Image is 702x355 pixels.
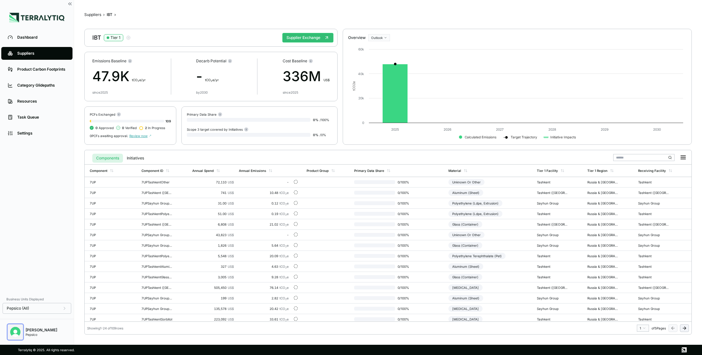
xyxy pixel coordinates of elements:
[587,254,618,258] div: Russia & [GEOGRAPHIC_DATA]
[444,127,451,131] text: 2026
[228,317,234,321] span: US$
[587,169,607,173] div: Tier 1 Region
[283,66,330,87] div: 336M
[640,326,646,330] div: 1
[141,233,172,237] div: 7UPSayhun GroupOther
[395,265,416,268] span: 0 / 100 %
[537,222,568,226] div: Tashkent ([GEOGRAPHIC_DATA])
[239,180,289,184] div: -
[90,180,120,184] div: 7UP
[537,233,568,237] div: Sayhun Group
[395,307,416,311] span: 0 / 100 %
[537,307,568,311] div: Sayhun Group
[587,191,618,195] div: Russia & [GEOGRAPHIC_DATA]
[279,212,289,216] span: tCO e
[285,298,287,301] sub: 2
[448,305,483,312] div: [MEDICAL_DATA]
[239,296,289,300] div: 2.82
[228,180,234,184] span: US$
[638,201,669,205] div: Sayhun Group
[587,180,618,184] div: Russia & [GEOGRAPHIC_DATA]
[537,275,568,279] div: Tashkent
[103,12,105,17] span: ›
[8,324,23,340] button: Open user button
[145,126,165,130] span: In Progress
[652,326,666,330] span: of 5 Pages
[90,233,120,237] div: 7UP
[129,134,151,138] span: Review now
[537,254,568,258] div: Tashkent
[141,317,172,321] div: 7UPTashkentSorbitol
[395,275,416,279] span: 0 / 100 %
[239,222,289,226] div: 21.02
[141,191,172,195] div: 7UPTashkent ([GEOGRAPHIC_DATA])Aluminum (sheet)
[239,265,289,268] div: 4.63
[448,263,483,270] div: Aluminum (Sheet)
[26,328,57,333] div: [PERSON_NAME]
[307,169,329,173] div: Product Group
[285,277,287,280] sub: 2
[26,333,57,336] div: Pepsico
[228,191,234,195] span: US$
[395,180,416,184] span: 0 / 100 %
[638,317,669,321] div: Tashkent
[587,222,618,226] div: Russia & [GEOGRAPHIC_DATA]
[141,265,172,268] div: 7UPTashkentAluminum (sheet)
[87,326,123,330] div: Showing 1 - 24 of 109 rows
[141,286,172,289] div: 7UPTashkent ([GEOGRAPHIC_DATA])[MEDICAL_DATA]
[638,265,669,268] div: Tashkent
[587,286,618,289] div: Russia & [GEOGRAPHIC_DATA]
[638,212,669,216] div: Tashkent
[187,112,222,117] div: Primary Data Share
[313,118,318,122] span: 0 %
[395,212,416,216] span: 0 / 100 %
[192,317,234,321] div: 223,092
[145,126,147,130] span: 2
[587,243,618,247] div: Russia & [GEOGRAPHIC_DATA]
[354,169,384,173] div: Primary Data Share
[537,201,568,205] div: Sayhun Group
[90,275,120,279] div: 7UP
[95,126,114,130] span: Approved
[10,327,20,337] img: Nitin Shetty
[90,286,120,289] div: 7UP
[320,133,326,137] span: / 0 %
[358,72,364,76] text: 40k
[192,180,234,184] div: 72,110
[132,78,146,82] span: t CO e/yr
[358,96,364,100] text: 20k
[228,254,234,258] span: US$
[196,58,232,64] div: Decarb Potential
[122,126,137,130] span: Verified
[587,201,618,205] div: Russia & [GEOGRAPHIC_DATA]
[279,307,289,311] span: tCO e
[192,169,214,173] div: Annual Spend
[192,212,234,216] div: 51.00
[90,265,120,268] div: 7UP
[283,58,330,64] div: Cost Baseline
[448,253,506,259] div: Polyethylene Terephthalate (Pet)
[90,222,120,226] div: 7UP
[192,222,234,226] div: 6,808
[448,232,485,238] div: Unknown Or Other
[395,201,416,205] span: 0 / 100 %
[90,169,107,173] div: Component
[228,233,234,237] span: US$
[279,286,289,289] span: tCO e
[510,135,537,139] text: Target Trajectory
[587,296,618,300] div: Russia & [GEOGRAPHIC_DATA]
[638,222,669,226] div: Tashkent ([GEOGRAPHIC_DATA])
[587,275,618,279] div: Russia & [GEOGRAPHIC_DATA]
[228,222,234,226] span: US$
[537,286,568,289] div: Tashkent ([GEOGRAPHIC_DATA])
[228,265,234,268] span: US$
[279,296,289,300] span: tCO e
[192,275,234,279] div: 3,005
[279,254,289,258] span: tCO e
[141,169,163,173] div: Component ID
[279,243,289,247] span: tCO e
[448,179,485,185] div: Unknown Or Other
[90,201,120,205] div: 7UP
[368,34,390,41] button: Outlook
[92,66,146,87] div: 47.9K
